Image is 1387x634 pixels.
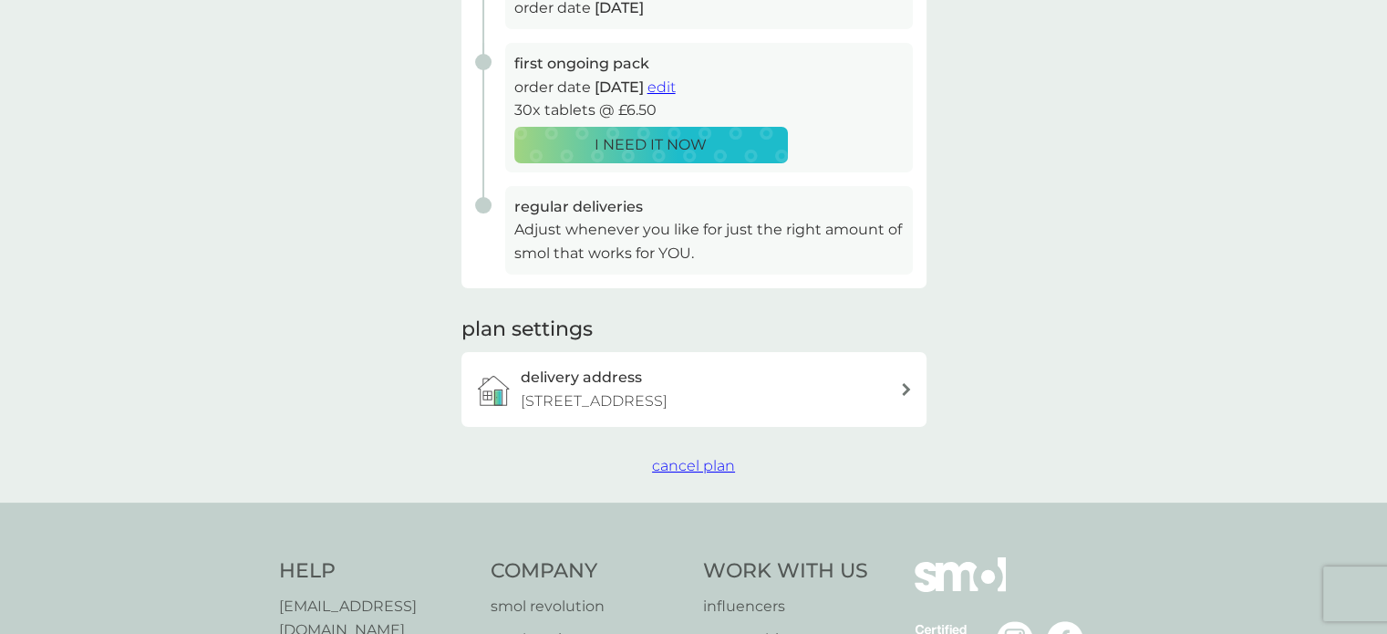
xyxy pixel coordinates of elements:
span: edit [647,78,676,96]
button: cancel plan [652,454,735,478]
p: order date [514,76,904,99]
span: [DATE] [595,78,644,96]
h2: plan settings [461,316,593,344]
img: smol [915,557,1006,619]
h4: Work With Us [703,557,868,586]
button: I NEED IT NOW [514,127,788,163]
a: delivery address[STREET_ADDRESS] [461,352,926,426]
h3: regular deliveries [514,195,904,219]
h3: first ongoing pack [514,52,904,76]
h4: Help [279,557,473,586]
a: influencers [703,595,868,618]
h4: Company [491,557,685,586]
button: edit [647,76,676,99]
p: Adjust whenever you like for just the right amount of smol that works for YOU. [514,218,904,265]
p: [STREET_ADDRESS] [521,390,668,413]
h3: delivery address [521,366,642,390]
p: 30x tablets @ £6.50 [514,99,904,122]
span: cancel plan [652,457,735,474]
a: smol revolution [491,595,685,618]
p: I NEED IT NOW [595,133,707,157]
